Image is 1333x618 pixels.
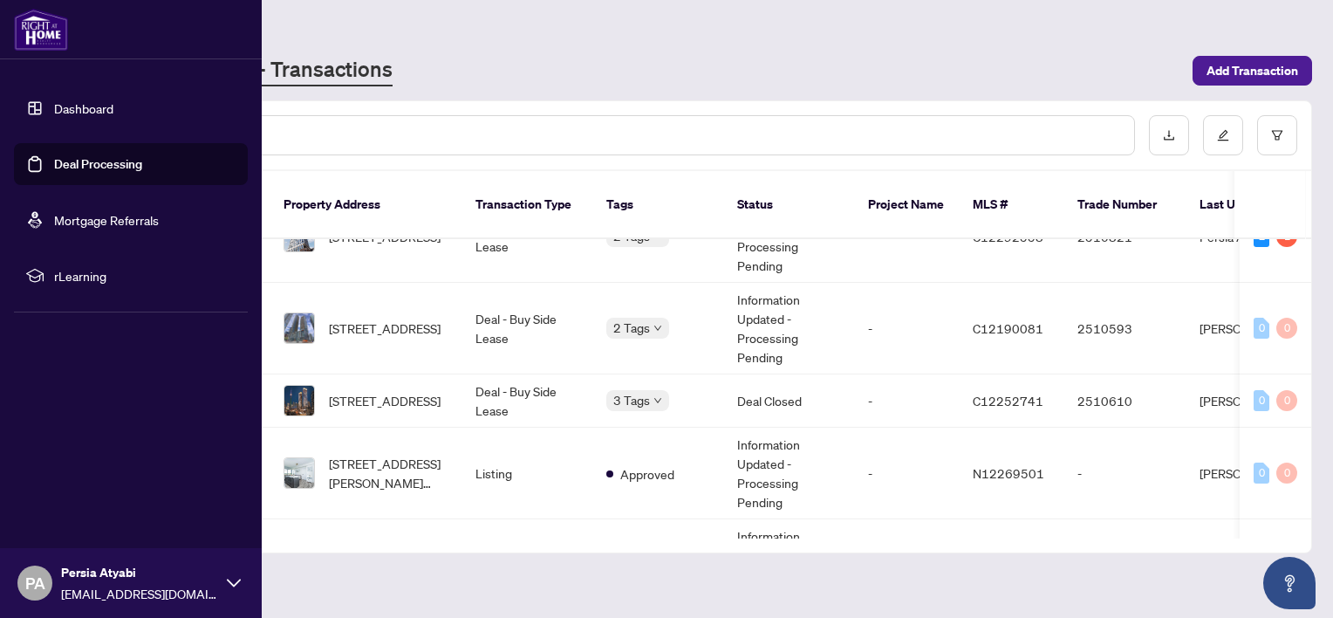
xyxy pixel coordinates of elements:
td: [PERSON_NAME] [1186,374,1316,428]
td: - [1063,428,1186,519]
td: - [854,519,959,611]
span: filter [1271,129,1283,141]
div: 0 [1276,463,1297,484]
span: Add Transaction [1207,57,1298,85]
th: Transaction Type [461,171,592,239]
th: Property Address [270,171,461,239]
span: [STREET_ADDRESS][PERSON_NAME][PERSON_NAME] [329,454,448,492]
div: 0 [1254,390,1269,411]
td: - [854,283,959,374]
td: - [854,428,959,519]
span: [EMAIL_ADDRESS][DOMAIN_NAME] [61,584,218,603]
div: 0 [1254,463,1269,484]
td: - [1063,519,1186,611]
img: thumbnail-img [284,386,314,415]
button: Open asap [1263,557,1316,609]
td: Information Updated - Processing Pending [723,519,854,611]
button: download [1149,115,1189,155]
td: Listing [461,519,592,611]
span: edit [1217,129,1229,141]
span: rLearning [54,266,236,285]
span: [STREET_ADDRESS] [329,391,441,410]
span: Persia Atyabi [61,563,218,582]
th: Last Updated By [1186,171,1316,239]
img: thumbnail-img [284,313,314,343]
td: Information Updated - Processing Pending [723,428,854,519]
th: MLS # [959,171,1063,239]
td: - [854,374,959,428]
a: Deal Processing [54,156,142,172]
td: 2510610 [1063,374,1186,428]
a: Mortgage Referrals [54,212,159,228]
span: 3 Tags [613,390,650,410]
td: Deal - Buy Side Lease [461,283,592,374]
button: edit [1203,115,1243,155]
div: 0 [1276,318,1297,339]
span: Approved [620,464,674,484]
th: Project Name [854,171,959,239]
td: 2510593 [1063,283,1186,374]
td: Deal - Buy Side Lease [461,374,592,428]
span: PA [25,571,45,595]
td: [PERSON_NAME] [1186,283,1316,374]
td: [PERSON_NAME] [1186,428,1316,519]
a: Dashboard [54,100,113,116]
td: Deal Closed [723,374,854,428]
button: filter [1257,115,1297,155]
th: Tags [592,171,723,239]
span: [STREET_ADDRESS] [329,319,441,338]
th: Status [723,171,854,239]
td: [PERSON_NAME][MEDICAL_DATA] [1186,519,1316,611]
button: Add Transaction [1193,56,1312,86]
img: logo [14,9,68,51]
span: N12269501 [973,465,1044,481]
span: download [1163,129,1175,141]
div: 0 [1276,390,1297,411]
span: C12190081 [973,320,1043,336]
span: down [653,396,662,405]
span: down [653,324,662,333]
span: 2 Tags [613,318,650,338]
div: 0 [1254,318,1269,339]
img: thumbnail-img [284,458,314,488]
th: Trade Number [1063,171,1186,239]
td: Listing [461,428,592,519]
span: C12252741 [973,393,1043,409]
td: Information Updated - Processing Pending [723,283,854,374]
